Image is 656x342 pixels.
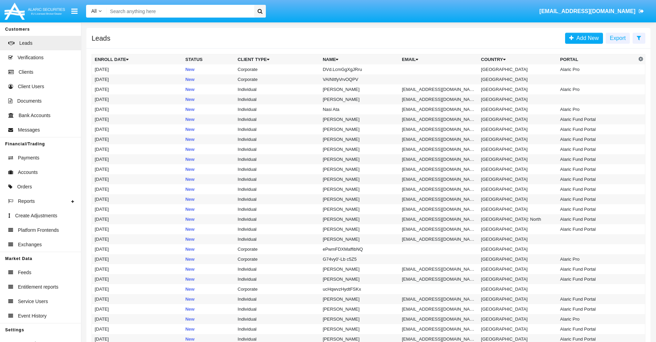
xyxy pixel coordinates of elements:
[235,54,320,65] th: Client Type
[320,214,399,224] td: [PERSON_NAME]
[19,40,32,47] span: Leads
[183,84,235,94] td: New
[399,174,478,184] td: [EMAIL_ADDRESS][DOMAIN_NAME]
[478,134,558,144] td: [GEOGRAPHIC_DATA]
[92,234,183,244] td: [DATE]
[92,294,183,304] td: [DATE]
[399,54,478,65] th: Email
[235,124,320,134] td: Individual
[320,324,399,334] td: [PERSON_NAME]
[320,314,399,324] td: [PERSON_NAME]
[235,214,320,224] td: Individual
[478,154,558,164] td: [GEOGRAPHIC_DATA]
[235,84,320,94] td: Individual
[478,174,558,184] td: [GEOGRAPHIC_DATA]
[399,234,478,244] td: [EMAIL_ADDRESS][DOMAIN_NAME]
[478,294,558,304] td: [GEOGRAPHIC_DATA]
[18,169,38,176] span: Accounts
[558,154,637,164] td: Alaric Fund Portal
[235,74,320,84] td: Corporate
[320,114,399,124] td: [PERSON_NAME]
[18,54,43,61] span: Verifications
[92,194,183,204] td: [DATE]
[235,224,320,234] td: Individual
[478,124,558,134] td: [GEOGRAPHIC_DATA]
[92,214,183,224] td: [DATE]
[183,114,235,124] td: New
[478,304,558,314] td: [GEOGRAPHIC_DATA]
[86,8,107,15] a: All
[558,254,637,264] td: Alaric Pro
[478,244,558,254] td: [GEOGRAPHIC_DATA]
[183,244,235,254] td: New
[399,114,478,124] td: [EMAIL_ADDRESS][DOMAIN_NAME]
[558,64,637,74] td: Alaric Pro
[183,274,235,284] td: New
[18,227,59,234] span: Platform Frontends
[235,324,320,334] td: Individual
[18,198,35,205] span: Reports
[107,5,252,18] input: Search
[92,204,183,214] td: [DATE]
[478,184,558,194] td: [GEOGRAPHIC_DATA]
[183,204,235,214] td: New
[558,124,637,134] td: Alaric Fund Portal
[478,194,558,204] td: [GEOGRAPHIC_DATA]
[17,97,42,105] span: Documents
[399,214,478,224] td: [EMAIL_ADDRESS][DOMAIN_NAME]
[478,84,558,94] td: [GEOGRAPHIC_DATA]
[320,174,399,184] td: [PERSON_NAME]
[478,284,558,294] td: [GEOGRAPHIC_DATA]
[235,264,320,274] td: Individual
[574,35,599,41] span: Add New
[183,164,235,174] td: New
[478,254,558,264] td: [GEOGRAPHIC_DATA]
[92,64,183,74] td: [DATE]
[92,304,183,314] td: [DATE]
[320,124,399,134] td: [PERSON_NAME]
[320,264,399,274] td: [PERSON_NAME]
[183,134,235,144] td: New
[478,114,558,124] td: [GEOGRAPHIC_DATA]
[92,104,183,114] td: [DATE]
[320,54,399,65] th: Name
[478,264,558,274] td: [GEOGRAPHIC_DATA]
[92,324,183,334] td: [DATE]
[558,224,637,234] td: Alaric Fund Portal
[235,304,320,314] td: Individual
[399,154,478,164] td: [EMAIL_ADDRESS][DOMAIN_NAME]
[235,174,320,184] td: Individual
[399,314,478,324] td: [EMAIL_ADDRESS][DOMAIN_NAME]
[183,264,235,274] td: New
[558,324,637,334] td: Alaric Fund Portal
[18,283,59,291] span: Entitlement reports
[18,83,44,90] span: Client Users
[320,94,399,104] td: [PERSON_NAME]
[558,114,637,124] td: Alaric Fund Portal
[235,284,320,294] td: Corporate
[92,154,183,164] td: [DATE]
[478,54,558,65] th: Country
[478,204,558,214] td: [GEOGRAPHIC_DATA]
[558,214,637,224] td: Alaric Fund Portal
[478,104,558,114] td: [GEOGRAPHIC_DATA]
[320,104,399,114] td: Nasi Ata
[558,194,637,204] td: Alaric Fund Portal
[18,241,42,248] span: Exchanges
[558,294,637,304] td: Alaric Fund Portal
[558,144,637,154] td: Alaric Fund Portal
[320,164,399,174] td: [PERSON_NAME]
[235,64,320,74] td: Corporate
[399,104,478,114] td: [EMAIL_ADDRESS][DOMAIN_NAME]
[399,194,478,204] td: [EMAIL_ADDRESS][DOMAIN_NAME]
[92,254,183,264] td: [DATE]
[320,184,399,194] td: [PERSON_NAME]
[92,184,183,194] td: [DATE]
[320,244,399,254] td: ePwmFDXMaffibNQ
[183,294,235,304] td: New
[478,164,558,174] td: [GEOGRAPHIC_DATA]
[399,134,478,144] td: [EMAIL_ADDRESS][DOMAIN_NAME]
[92,244,183,254] td: [DATE]
[320,284,399,294] td: ucHqwvzHydtFSKx
[558,314,637,324] td: Alaric Pro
